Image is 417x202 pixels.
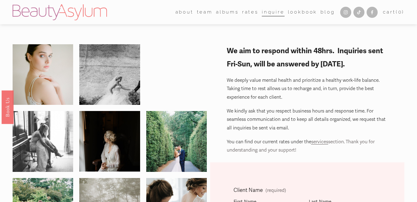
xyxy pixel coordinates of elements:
[227,138,388,155] p: You can find our current rates under the
[262,7,285,17] a: Inquire
[367,7,378,18] a: Facebook
[311,139,328,145] a: services
[197,8,213,17] span: team
[396,9,405,15] span: ( )
[383,8,404,17] a: 0 items in cart
[288,7,317,17] a: Lookbook
[227,107,388,133] p: We kindly ask that you respect business hours and response time. For seamless communication and t...
[266,188,286,193] span: (required)
[216,7,239,17] a: albums
[13,101,73,182] img: 14231398_1259601320717584_5710543027062833933_o.jpg
[175,7,194,17] a: folder dropdown
[398,9,402,15] span: 0
[175,8,194,17] span: about
[197,7,213,17] a: folder dropdown
[13,4,107,20] img: Beauty Asylum | Bridal Hair &amp; Makeup Charlotte &amp; Atlanta
[227,46,385,69] strong: We aim to respond within 48hrs. Inquiries sent Fri-Sun, will be answered by [DATE].
[146,101,207,182] img: 14241554_1259623257382057_8150699157505122959_o.jpg
[340,7,351,18] a: Instagram
[234,186,263,195] span: Client Name
[64,44,155,105] img: 543JohnSaraWedding4.16.16.jpg
[13,33,73,116] img: 000019690009-2.jpg
[64,111,155,172] img: a&b-122.jpg
[227,76,388,102] p: We deeply value mental health and prioritize a healthy work-life balance. Taking time to rest all...
[353,7,364,18] a: TikTok
[2,90,14,124] a: Book Us
[242,7,258,17] a: Rates
[321,7,335,17] a: Blog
